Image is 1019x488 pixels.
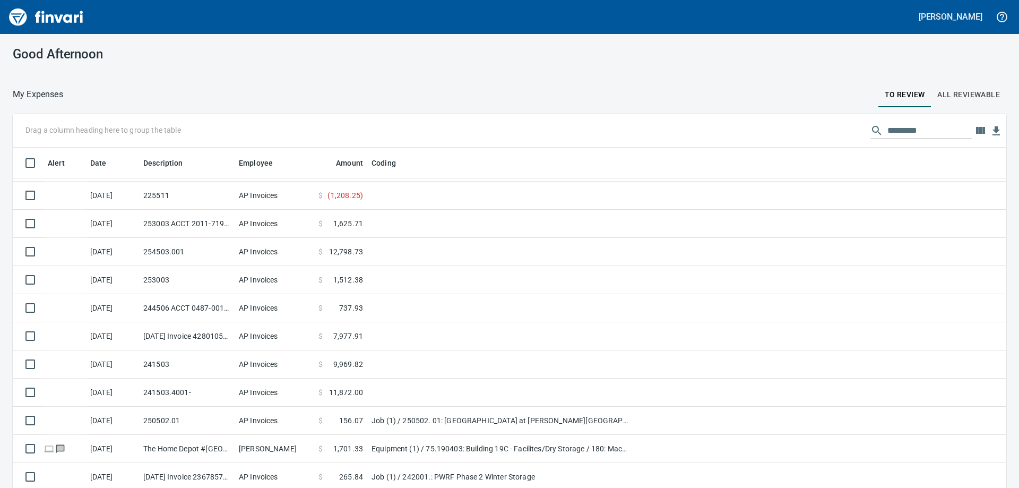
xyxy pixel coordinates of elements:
[86,210,139,238] td: [DATE]
[143,157,197,169] span: Description
[90,157,107,169] span: Date
[318,359,323,370] span: $
[318,415,323,426] span: $
[885,88,925,101] span: To Review
[86,350,139,379] td: [DATE]
[86,435,139,463] td: [DATE]
[143,157,183,169] span: Description
[333,218,363,229] span: 1,625.71
[139,238,235,266] td: 254503.001
[235,435,314,463] td: [PERSON_NAME]
[139,407,235,435] td: 250502.01
[318,218,323,229] span: $
[916,8,985,25] button: [PERSON_NAME]
[139,350,235,379] td: 241503
[318,303,323,313] span: $
[336,157,363,169] span: Amount
[44,445,55,452] span: Online transaction
[139,266,235,294] td: 253003
[367,407,633,435] td: Job (1) / 250502. 01: [GEOGRAPHIC_DATA] at [PERSON_NAME][GEOGRAPHIC_DATA] Structures / 911140. 02...
[318,331,323,341] span: $
[937,88,1000,101] span: All Reviewable
[239,157,273,169] span: Employee
[339,472,363,482] span: 265.84
[86,379,139,407] td: [DATE]
[329,387,363,398] span: 11,872.00
[318,443,323,454] span: $
[235,210,314,238] td: AP Invoices
[239,157,287,169] span: Employee
[235,407,314,435] td: AP Invoices
[139,322,235,350] td: [DATE] Invoice 428010503 from Doka USA Ltd. (1-39133)
[86,407,139,435] td: [DATE]
[139,379,235,407] td: 241503.4001-
[13,88,63,101] p: My Expenses
[235,379,314,407] td: AP Invoices
[333,275,363,285] span: 1,512.38
[90,157,120,169] span: Date
[318,190,323,201] span: $
[235,238,314,266] td: AP Invoices
[55,445,66,452] span: Has messages
[333,443,363,454] span: 1,701.33
[48,157,65,169] span: Alert
[339,303,363,313] span: 737.93
[988,123,1004,139] button: Download table
[139,182,235,210] td: 225511
[919,11,982,22] h5: [PERSON_NAME]
[235,322,314,350] td: AP Invoices
[235,266,314,294] td: AP Invoices
[318,275,323,285] span: $
[329,246,363,257] span: 12,798.73
[235,294,314,322] td: AP Invoices
[372,157,396,169] span: Coding
[322,157,363,169] span: Amount
[139,210,235,238] td: 253003 ACCT 2011-71943889
[86,238,139,266] td: [DATE]
[339,415,363,426] span: 156.07
[367,435,633,463] td: Equipment (1) / 75.190403: Building 19C - Facilites/Dry Storage / 180: Machine Work/Line Boring /...
[139,294,235,322] td: 244506 ACCT 0487-0017403
[972,123,988,139] button: Choose columns to display
[235,350,314,379] td: AP Invoices
[372,157,410,169] span: Coding
[318,472,323,482] span: $
[13,47,327,62] h3: Good Afternoon
[333,331,363,341] span: 7,977.91
[86,182,139,210] td: [DATE]
[327,190,363,201] span: ( 1,208.25 )
[86,294,139,322] td: [DATE]
[86,266,139,294] td: [DATE]
[139,435,235,463] td: The Home Depot #[GEOGRAPHIC_DATA]
[86,322,139,350] td: [DATE]
[25,125,181,135] p: Drag a column heading here to group the table
[48,157,79,169] span: Alert
[318,387,323,398] span: $
[235,182,314,210] td: AP Invoices
[333,359,363,370] span: 9,969.82
[318,246,323,257] span: $
[6,4,86,30] img: Finvari
[13,88,63,101] nav: breadcrumb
